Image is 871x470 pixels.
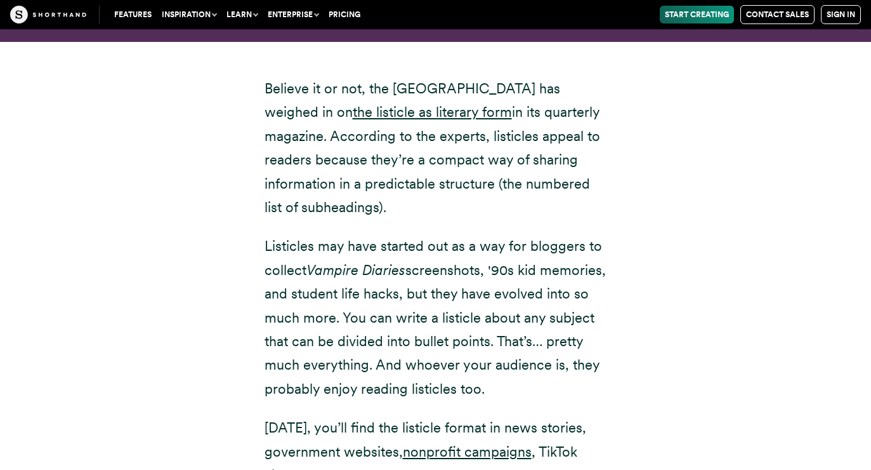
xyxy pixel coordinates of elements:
[265,77,607,219] p: Believe it or not, the [GEOGRAPHIC_DATA] has weighed in on in its quarterly magazine. According t...
[265,234,607,401] p: Listicles may have started out as a way for bloggers to collect screenshots, '90s kid memories, a...
[306,262,405,278] em: Vampire Diaries
[221,6,263,23] button: Learn
[821,5,861,24] a: Sign in
[403,443,532,460] a: nonprofit campaigns
[109,6,157,23] a: Features
[353,104,512,120] a: the listicle as literary form
[740,5,815,24] a: Contact Sales
[263,6,324,23] button: Enterprise
[10,6,86,23] img: The Craft
[660,6,734,23] a: Start Creating
[157,6,221,23] button: Inspiration
[324,6,365,23] a: Pricing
